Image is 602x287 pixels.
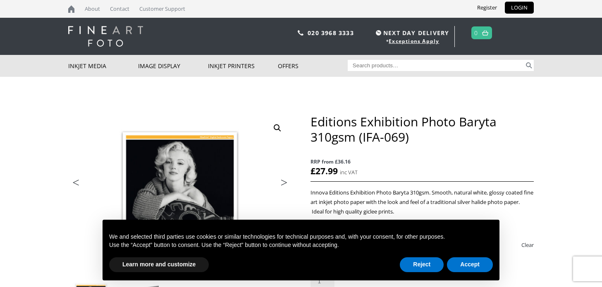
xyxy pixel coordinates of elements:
p: Innova Editions Exhibition Photo Baryta 310gsm. Smooth, natural white, glossy coated fine art ink... [311,188,534,216]
a: View full-screen image gallery [270,121,285,135]
a: Clear options [521,238,534,251]
img: Editions Exhibition Photo Baryta 310gsm (IFA-069) [68,114,291,279]
p: We and selected third parties use cookies or similar technologies for technical purposes and, wit... [109,233,493,241]
p: Use the “Accept” button to consent. Use the “Reject” button to continue without accepting. [109,241,493,249]
a: Register [471,2,503,14]
a: 020 3968 3333 [308,29,354,37]
a: Image Display [138,55,208,77]
h1: Editions Exhibition Photo Baryta 310gsm (IFA-069) [311,114,534,145]
button: Reject [400,257,444,272]
input: Search products… [348,60,525,71]
button: Accept [447,257,493,272]
img: time.svg [376,30,381,36]
button: Search [524,60,534,71]
a: Inkjet Printers [208,55,278,77]
bdi: 27.99 [311,165,338,177]
a: Inkjet Media [68,55,138,77]
a: 0 [474,27,478,39]
span: £ [311,165,315,177]
img: logo-white.svg [68,26,143,47]
span: RRP from £36.16 [311,157,534,166]
img: phone.svg [298,30,303,36]
span: NEXT DAY DELIVERY [374,28,449,38]
button: Learn more and customize [109,257,209,272]
a: Exceptions Apply [389,38,439,45]
a: LOGIN [505,2,534,14]
a: Offers [278,55,348,77]
img: basket.svg [482,30,488,36]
